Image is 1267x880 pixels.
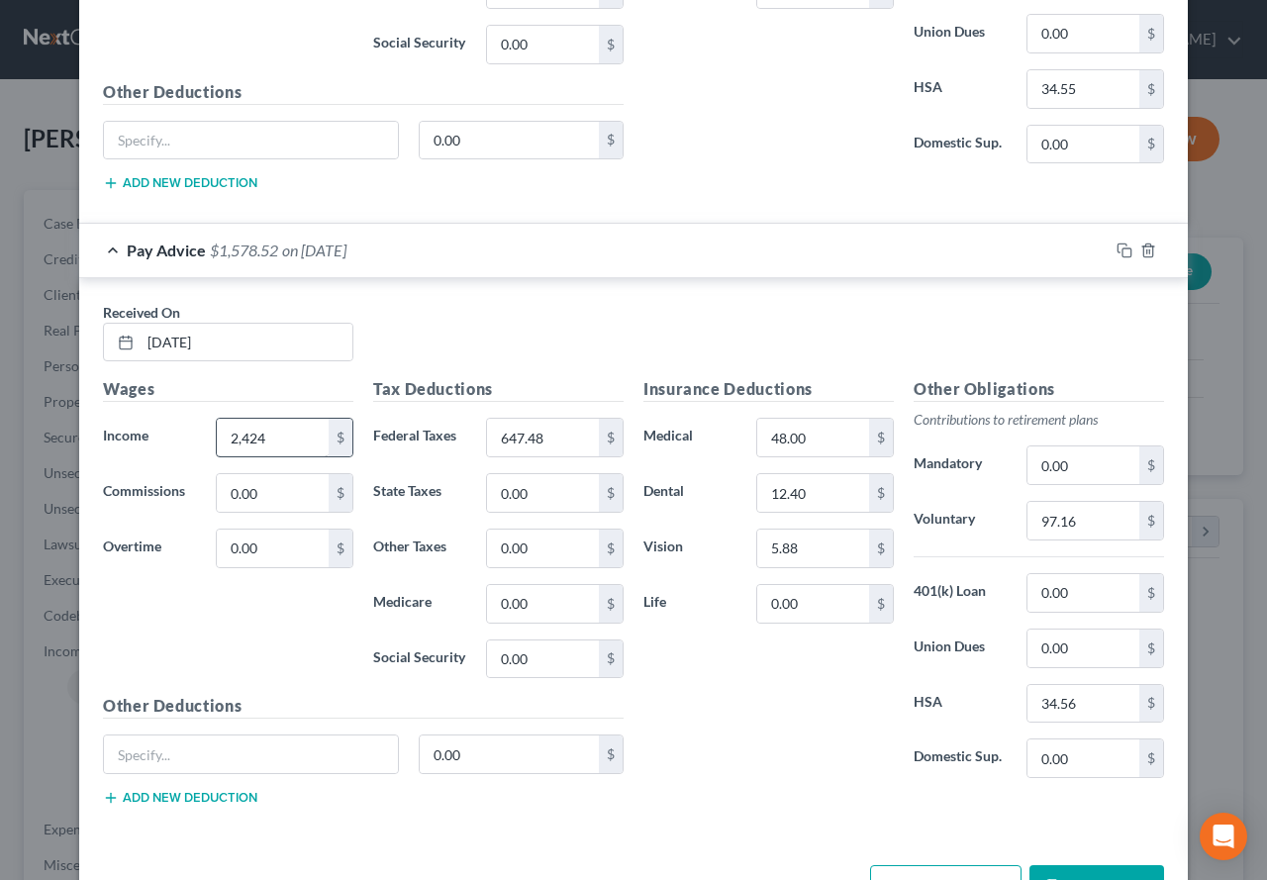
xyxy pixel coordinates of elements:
[599,735,623,773] div: $
[904,501,1017,540] label: Voluntary
[217,474,329,512] input: 0.00
[103,427,148,443] span: Income
[487,585,599,623] input: 0.00
[904,69,1017,109] label: HSA
[1139,70,1163,108] div: $
[217,419,329,456] input: 0.00
[1027,126,1139,163] input: 0.00
[904,684,1017,724] label: HSA
[599,122,623,159] div: $
[1200,813,1247,860] div: Open Intercom Messenger
[757,419,869,456] input: 0.00
[103,377,353,402] h5: Wages
[363,639,476,679] label: Social Security
[487,419,599,456] input: 0.00
[599,530,623,567] div: $
[210,241,278,259] span: $1,578.52
[599,640,623,678] div: $
[643,377,894,402] h5: Insurance Deductions
[904,573,1017,613] label: 401(k) Loan
[904,14,1017,53] label: Union Dues
[329,474,352,512] div: $
[329,530,352,567] div: $
[1027,574,1139,612] input: 0.00
[1139,630,1163,667] div: $
[373,377,624,402] h5: Tax Deductions
[599,585,623,623] div: $
[363,529,476,568] label: Other Taxes
[141,324,352,361] input: MM/DD/YYYY
[363,418,476,457] label: Federal Taxes
[282,241,346,259] span: on [DATE]
[914,410,1164,430] p: Contributions to retirement plans
[1139,685,1163,723] div: $
[1139,574,1163,612] div: $
[1027,739,1139,777] input: 0.00
[633,584,746,624] label: Life
[420,735,600,773] input: 0.00
[757,474,869,512] input: 0.00
[1139,126,1163,163] div: $
[904,738,1017,778] label: Domestic Sup.
[363,473,476,513] label: State Taxes
[103,790,257,806] button: Add new deduction
[904,125,1017,164] label: Domestic Sup.
[103,694,624,719] h5: Other Deductions
[869,474,893,512] div: $
[757,585,869,623] input: 0.00
[104,735,398,773] input: Specify...
[633,473,746,513] label: Dental
[599,419,623,456] div: $
[1027,630,1139,667] input: 0.00
[363,25,476,64] label: Social Security
[103,80,624,105] h5: Other Deductions
[487,640,599,678] input: 0.00
[363,584,476,624] label: Medicare
[1027,70,1139,108] input: 0.00
[904,629,1017,668] label: Union Dues
[93,529,206,568] label: Overtime
[487,26,599,63] input: 0.00
[1139,739,1163,777] div: $
[1027,685,1139,723] input: 0.00
[1027,446,1139,484] input: 0.00
[869,530,893,567] div: $
[103,175,257,191] button: Add new deduction
[869,419,893,456] div: $
[1139,15,1163,52] div: $
[217,530,329,567] input: 0.00
[103,304,180,321] span: Received On
[1027,15,1139,52] input: 0.00
[633,529,746,568] label: Vision
[599,474,623,512] div: $
[599,26,623,63] div: $
[329,419,352,456] div: $
[104,122,398,159] input: Specify...
[869,585,893,623] div: $
[1027,502,1139,539] input: 0.00
[93,473,206,513] label: Commissions
[904,445,1017,485] label: Mandatory
[127,241,206,259] span: Pay Advice
[487,530,599,567] input: 0.00
[487,474,599,512] input: 0.00
[1139,502,1163,539] div: $
[757,530,869,567] input: 0.00
[633,418,746,457] label: Medical
[1139,446,1163,484] div: $
[914,377,1164,402] h5: Other Obligations
[420,122,600,159] input: 0.00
